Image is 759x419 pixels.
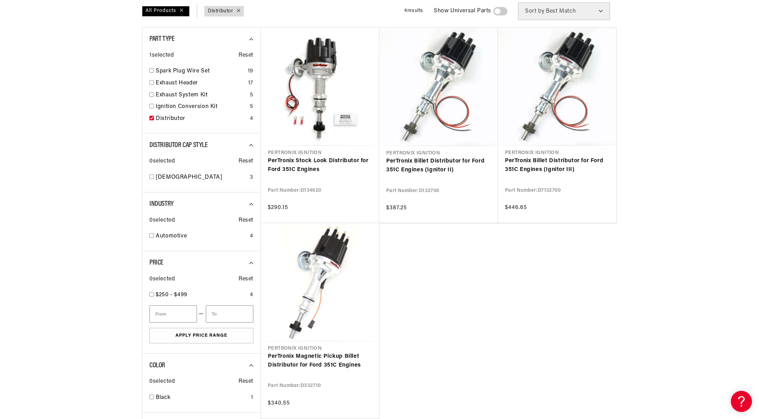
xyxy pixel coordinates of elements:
span: 0 selected [149,275,175,284]
a: Spark Plug Wire Set [156,67,245,76]
a: PerTronix Billet Distributor for Ford 351C Engines (Ignitor III) [505,157,609,174]
span: 1 selected [149,51,174,60]
span: 0 selected [149,377,175,386]
span: $250 - $499 [156,292,187,298]
span: Sort by [525,8,544,14]
a: [DEMOGRAPHIC_DATA] [156,173,247,182]
div: 4 [250,291,253,300]
a: Exhaust System Kit [156,91,247,100]
div: 4 [250,232,253,241]
span: Reset [239,157,253,166]
a: Distributor [156,114,247,123]
span: Show Universal Parts [434,7,491,16]
select: Sort by [518,2,610,20]
div: 17 [248,79,253,88]
span: Distributor Cap Style [149,142,208,149]
input: From [149,305,197,323]
a: Distributor [208,7,233,15]
div: 4 [250,114,253,123]
a: PerTronix Magnetic Pickup Billet Distributor for Ford 351C Engines [268,352,372,370]
span: 4 results [404,8,423,13]
div: 1 [251,393,253,402]
div: All Products [142,6,190,17]
a: PerTronix Stock Look Distributor for Ford 351C Engines [268,157,372,174]
span: Price [149,259,163,266]
a: PerTronix Billet Distributor for Ford 351C Engines (Ignitor II) [386,157,491,175]
span: Reset [239,216,253,225]
a: Black [156,393,248,402]
span: 0 selected [149,216,175,225]
div: 3 [250,173,253,182]
a: Ignition Conversion Kit [156,102,247,112]
button: Apply Price Range [149,328,253,344]
span: Reset [239,275,253,284]
div: 5 [250,91,253,100]
span: Industry [149,201,174,208]
input: To [206,305,253,323]
div: 19 [248,67,253,76]
span: Color [149,362,165,369]
span: 0 selected [149,157,175,166]
span: Part Type [149,36,174,43]
span: Reset [239,51,253,60]
span: — [199,310,204,319]
a: Automotive [156,232,247,241]
span: Reset [239,377,253,386]
div: 5 [250,102,253,112]
a: Exhaust Header [156,79,245,88]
